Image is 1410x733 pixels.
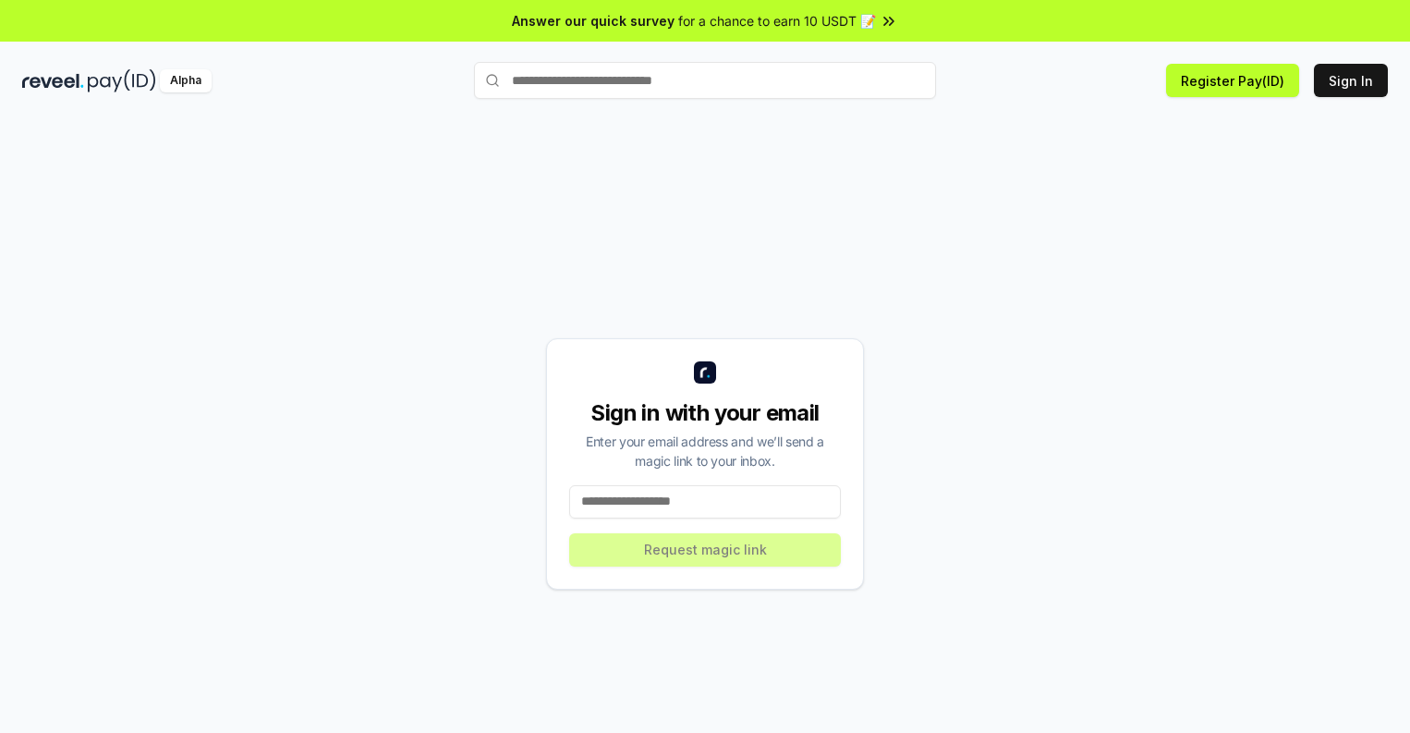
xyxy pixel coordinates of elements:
div: Enter your email address and we’ll send a magic link to your inbox. [569,432,841,470]
button: Register Pay(ID) [1166,64,1299,97]
div: Alpha [160,69,212,92]
span: Answer our quick survey [512,11,675,31]
div: Sign in with your email [569,398,841,428]
img: logo_small [694,361,716,384]
span: for a chance to earn 10 USDT 📝 [678,11,876,31]
button: Sign In [1314,64,1388,97]
img: reveel_dark [22,69,84,92]
img: pay_id [88,69,156,92]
